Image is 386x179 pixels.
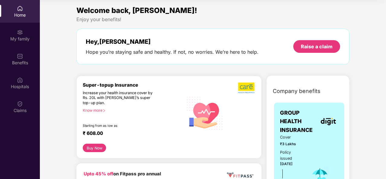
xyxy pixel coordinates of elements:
[273,87,320,95] span: Company benefits
[280,141,302,147] span: ₹3 Lakhs
[17,101,23,107] img: svg+xml;base64,PHN2ZyBpZD0iQ2xhaW0iIHhtbG5zPSJodHRwOi8vd3d3LnczLm9yZy8yMDAwL3N2ZyIgd2lkdGg9IjIwIi...
[238,82,255,94] img: b5dec4f62d2307b9de63beb79f102df3.png
[301,43,333,50] div: Raise a claim
[17,77,23,83] img: svg+xml;base64,PHN2ZyBpZD0iSG9zcGl0YWxzIiB4bWxucz0iaHR0cDovL3d3dy53My5vcmcvMjAwMC9zdmciIHdpZHRoPS...
[86,38,259,45] div: Hey, [PERSON_NAME]
[280,109,318,134] span: GROUP HEALTH INSURANCE
[102,109,106,112] span: right
[17,5,23,11] img: svg+xml;base64,PHN2ZyBpZD0iSG9tZSIgeG1sbnM9Imh0dHA6Ly93d3cudzMub3JnLzIwMDAvc3ZnIiB3aWR0aD0iMjAiIG...
[83,82,183,88] div: Super-topup Insurance
[83,108,180,112] div: Know more
[86,49,259,55] div: Hope you’re staying safe and healthy. If not, no worries. We’re here to help.
[17,53,23,59] img: svg+xml;base64,PHN2ZyBpZD0iQmVuZWZpdHMiIHhtbG5zPSJodHRwOi8vd3d3LnczLm9yZy8yMDAwL3N2ZyIgd2lkdGg9Ij...
[321,118,336,125] img: insurerLogo
[17,29,23,35] img: svg+xml;base64,PHN2ZyB3aWR0aD0iMjAiIGhlaWdodD0iMjAiIHZpZXdCb3g9IjAgMCAyMCAyMCIgZmlsbD0ibm9uZSIgeG...
[76,16,349,23] div: Enjoy your benefits!
[83,144,106,152] button: Buy Now
[280,162,293,166] span: [DATE]
[76,6,197,15] span: Welcome back, [PERSON_NAME]!
[83,124,158,128] div: Starting from as low as
[84,171,113,177] b: Upto 45% off
[83,130,177,138] div: ₹ 608.00
[280,134,302,140] span: Cover
[83,91,157,106] div: Increase your health insurance cover by Rs. 20L with [PERSON_NAME]’s super top-up plan.
[280,149,302,161] div: Policy issued
[183,91,227,135] img: svg+xml;base64,PHN2ZyB4bWxucz0iaHR0cDovL3d3dy53My5vcmcvMjAwMC9zdmciIHhtbG5zOnhsaW5rPSJodHRwOi8vd3...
